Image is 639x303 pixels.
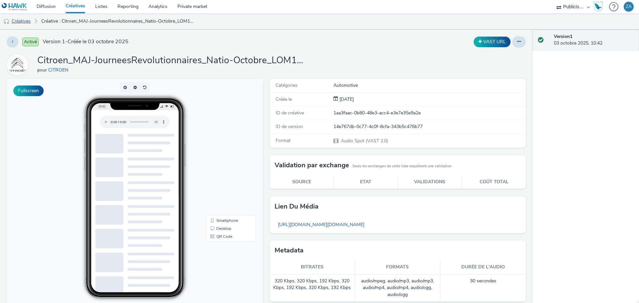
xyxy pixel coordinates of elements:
h1: Citroen_MAJ-JourneesRevolutionnaires_Natio-Octobre_LOM1_Mx_Ra_-9dB_30s_[DATE] [37,54,304,67]
th: Coût total [462,175,526,189]
div: 14e767db-0c77-4c0f-8cfa-343b5c476b77 [333,123,525,130]
span: Version 1 - Créée le 03 octobre 2025 [43,38,128,46]
td: 320 Kbps, 320 Kbps, 192 Kbps, 320 Kbps, 192 Kbps, 320 Kbps, 192 Kbps [270,274,355,302]
div: Création 03 octobre 2025, 10:42 [338,96,354,103]
span: Format [276,137,291,144]
li: Desktop [201,146,248,154]
span: pour [37,67,48,73]
span: Activé [22,38,39,46]
div: Dupliquer la créative en un VAST URL [472,37,512,47]
div: 1aa3faac-0b80-48e3-acc4-e3e7e35e9a2e [333,110,525,116]
a: Hawk Academy [593,1,606,12]
a: [URL][DOMAIN_NAME][DOMAIN_NAME] [275,218,368,231]
th: Formats [355,260,441,274]
img: audio [3,18,10,25]
th: Validations [398,175,462,189]
div: ZA [626,2,632,12]
span: Catégories [276,82,298,88]
a: CITROEN [7,62,31,68]
li: QR Code [201,154,248,162]
h3: Metadata [275,245,304,255]
h3: Lien du média [275,202,319,212]
button: Fullscreen [13,85,44,96]
span: ID de créative [276,110,304,116]
td: audio/mpeg, audio/mp3, audio/mp3, audio/mp4, audio/mp4, audio/ogg, audio/ogg [355,274,441,302]
span: [DATE] [338,96,354,102]
button: VAST URL [474,37,511,47]
span: ID de version [276,123,303,130]
span: QR Code [210,156,226,160]
th: Etat [334,175,398,189]
small: Seuls les exchanges de cette liste requièrent une validation [352,164,451,169]
img: undefined Logo [2,3,27,11]
li: Smartphone [201,138,248,146]
td: 30 secondes [440,274,526,302]
img: CITROEN [8,55,27,75]
div: Automotive [333,82,525,89]
h3: Validation par exchange [275,160,349,170]
th: Source [270,175,334,189]
span: 10:42 [92,26,99,29]
span: Smartphone [210,140,231,144]
th: Durée de l'audio [440,260,526,274]
th: Bitrates [270,260,355,274]
a: Créative : Citroen_MAJ-JourneesRevolutionnaires_Natio-Octobre_LOM1_Mx_Ra_-9dB_30s_[DATE] [38,13,198,29]
img: Hawk Academy [593,1,603,12]
strong: Version 1 [554,33,572,40]
span: Créée le [276,96,292,102]
span: Desktop [210,148,225,152]
span: Audio Spot (VAST 2.0) [340,138,388,144]
a: CITROEN [48,67,71,73]
div: 03 octobre 2025, 10:42 [554,33,634,47]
